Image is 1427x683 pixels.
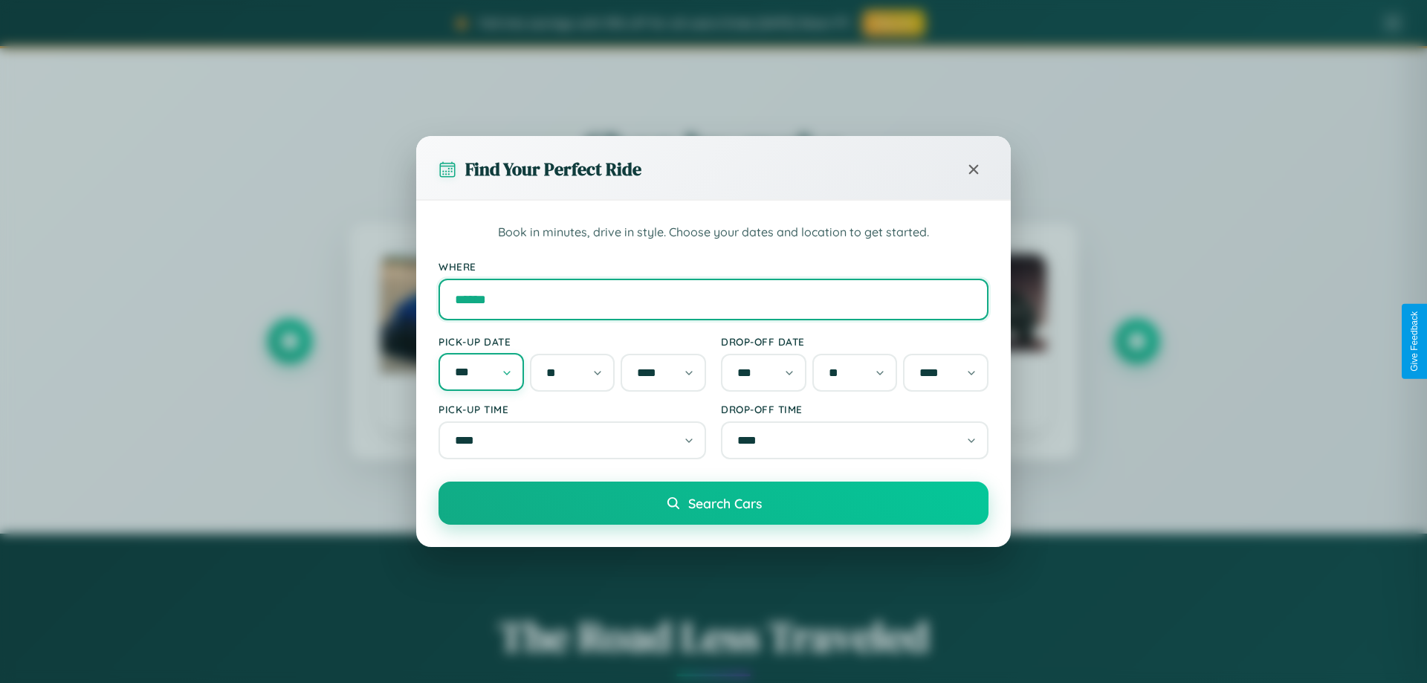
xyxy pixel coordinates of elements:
[439,260,988,273] label: Where
[439,482,988,525] button: Search Cars
[439,403,706,415] label: Pick-up Time
[439,335,706,348] label: Pick-up Date
[465,157,641,181] h3: Find Your Perfect Ride
[439,223,988,242] p: Book in minutes, drive in style. Choose your dates and location to get started.
[688,495,762,511] span: Search Cars
[721,403,988,415] label: Drop-off Time
[721,335,988,348] label: Drop-off Date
